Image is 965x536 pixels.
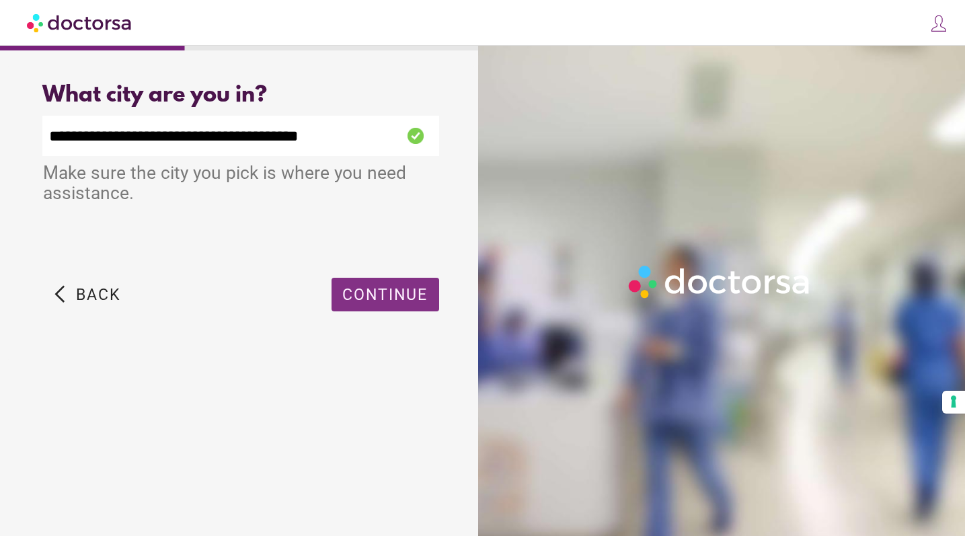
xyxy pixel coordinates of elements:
[332,278,439,311] button: Continue
[342,286,428,304] span: Continue
[929,14,948,33] img: icons8-customer-100.png
[42,156,439,213] div: Make sure the city you pick is where you need assistance.
[76,286,120,304] span: Back
[942,391,965,414] button: Your consent preferences for tracking technologies
[49,278,126,311] button: arrow_back_ios Back
[623,260,816,303] img: Logo-Doctorsa-trans-White-partial-flat.png
[27,7,133,38] img: Doctorsa.com
[42,83,439,109] div: What city are you in?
